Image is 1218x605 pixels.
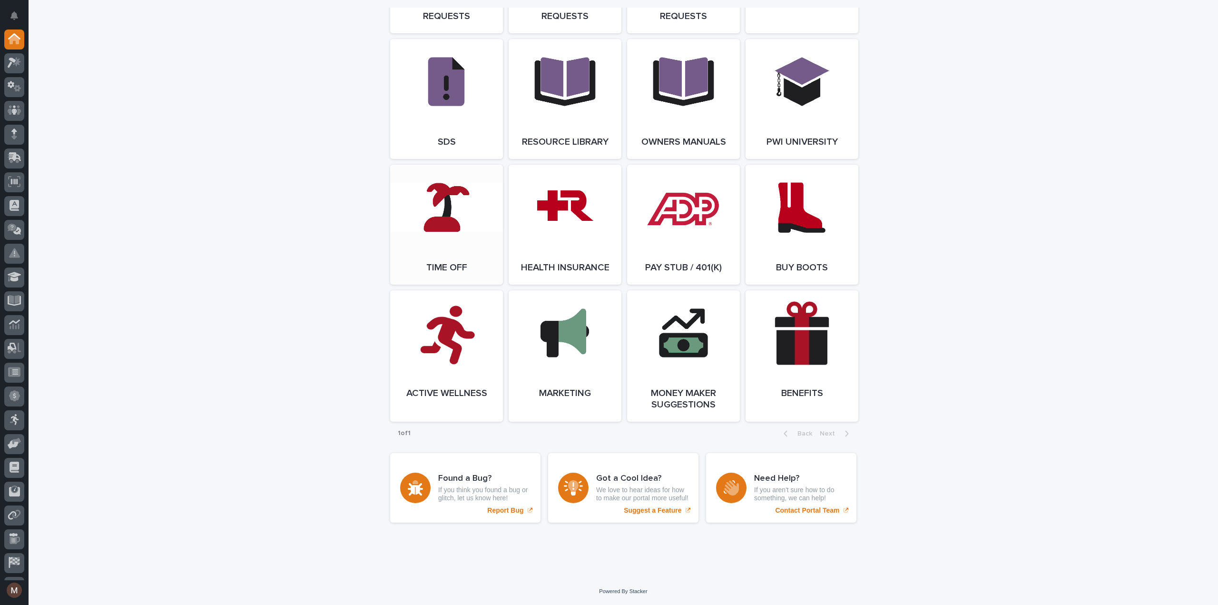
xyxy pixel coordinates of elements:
[599,588,647,594] a: Powered By Stacker
[624,506,681,515] p: Suggest a Feature
[627,39,740,159] a: Owners Manuals
[746,290,858,422] a: Benefits
[627,290,740,422] a: Money Maker Suggestions
[596,486,688,502] p: We love to hear ideas for how to make our portal more useful!
[754,474,846,484] h3: Need Help?
[438,486,530,502] p: If you think you found a bug or glitch, let us know here!
[390,290,503,422] a: Active Wellness
[509,290,621,422] a: Marketing
[820,430,841,437] span: Next
[816,429,856,438] button: Next
[775,506,839,515] p: Contact Portal Team
[509,165,621,285] a: Health Insurance
[487,506,523,515] p: Report Bug
[706,453,856,523] a: Contact Portal Team
[792,430,812,437] span: Back
[390,422,418,445] p: 1 of 1
[596,474,688,484] h3: Got a Cool Idea?
[438,474,530,484] h3: Found a Bug?
[390,39,503,159] a: SDS
[390,453,540,523] a: Report Bug
[509,39,621,159] a: Resource Library
[390,165,503,285] a: Time Off
[12,11,24,27] div: Notifications
[776,429,816,438] button: Back
[746,39,858,159] a: PWI University
[627,165,740,285] a: Pay Stub / 401(k)
[548,453,698,523] a: Suggest a Feature
[4,6,24,26] button: Notifications
[746,165,858,285] a: Buy Boots
[4,580,24,600] button: users-avatar
[754,486,846,502] p: If you aren't sure how to do something, we can help!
